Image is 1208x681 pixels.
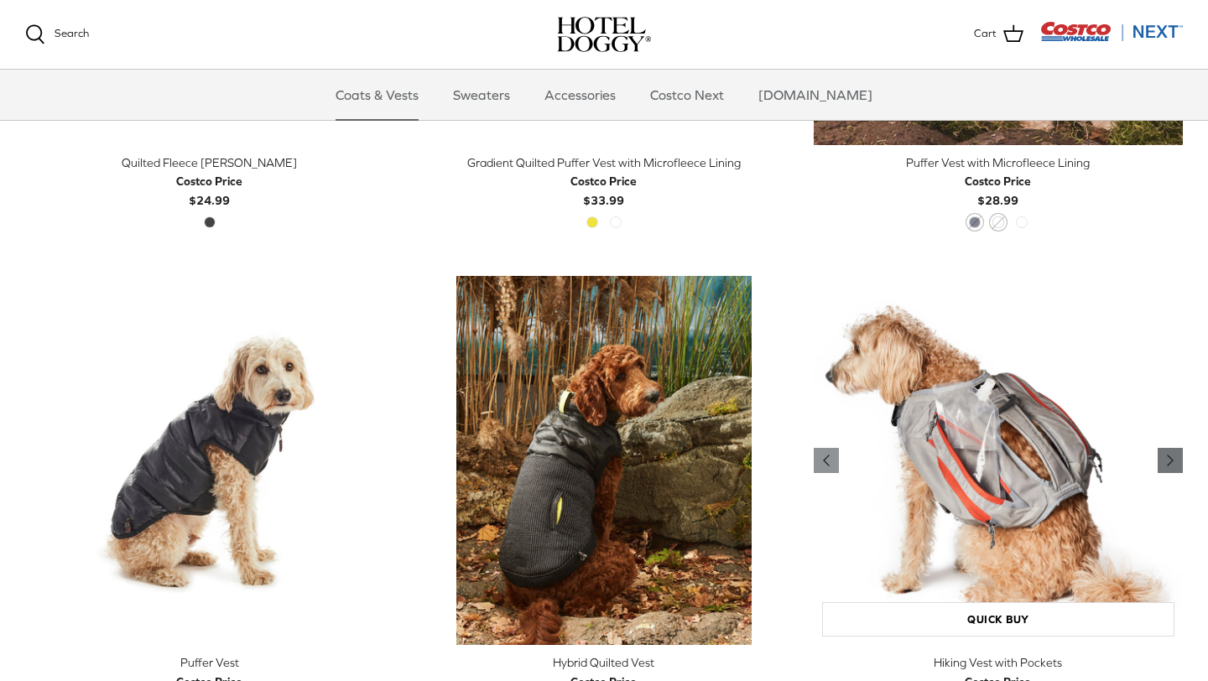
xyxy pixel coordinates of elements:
a: Sweaters [438,70,525,120]
a: Hybrid Quilted Vest [419,276,789,645]
a: Quick buy [822,602,1174,637]
a: Puffer Vest [25,276,394,645]
a: Quilted Fleece [PERSON_NAME] Costco Price$24.99 [25,153,394,210]
div: Quilted Fleece [PERSON_NAME] [25,153,394,172]
a: Previous [1158,448,1183,473]
a: [DOMAIN_NAME] [743,70,888,120]
b: $28.99 [965,172,1031,206]
div: Puffer Vest with Microfleece Lining [814,153,1183,172]
div: Costco Price [965,172,1031,190]
div: Gradient Quilted Puffer Vest with Microfleece Lining [419,153,789,172]
div: Hiking Vest with Pockets [814,653,1183,672]
a: Costco Next [635,70,739,120]
a: Previous [814,448,839,473]
div: Costco Price [570,172,637,190]
div: Costco Price [176,172,242,190]
div: Puffer Vest [25,653,394,672]
a: Coats & Vests [320,70,434,120]
a: Search [25,24,89,44]
a: Accessories [529,70,631,120]
img: Costco Next [1040,21,1183,42]
div: Hybrid Quilted Vest [419,653,789,672]
a: Hiking Vest with Pockets [814,276,1183,645]
span: Search [55,27,89,39]
b: $33.99 [570,172,637,206]
a: hoteldoggy.com hoteldoggycom [557,17,651,52]
img: hoteldoggycom [557,17,651,52]
b: $24.99 [176,172,242,206]
span: Cart [974,25,997,43]
a: Gradient Quilted Puffer Vest with Microfleece Lining Costco Price$33.99 [419,153,789,210]
a: Cart [974,23,1023,45]
a: Visit Costco Next [1040,32,1183,44]
a: Puffer Vest with Microfleece Lining Costco Price$28.99 [814,153,1183,210]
